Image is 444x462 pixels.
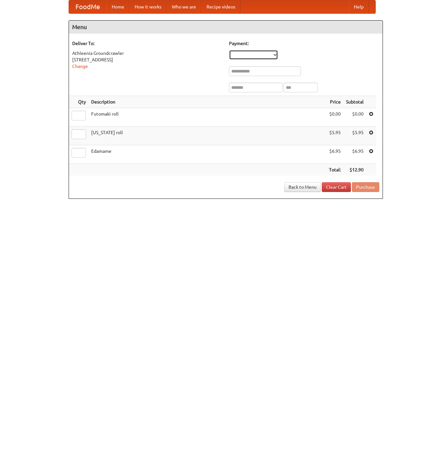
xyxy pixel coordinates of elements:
th: Qty [69,96,89,108]
a: Clear Cart [322,182,351,192]
td: Edamame [89,145,326,164]
a: Who we are [167,0,201,13]
th: Subtotal [343,96,366,108]
div: [STREET_ADDRESS] [72,56,222,63]
th: Description [89,96,326,108]
td: $0.00 [343,108,366,127]
td: $5.95 [326,127,343,145]
div: Athleenia Groundcrawler [72,50,222,56]
td: $6.95 [343,145,366,164]
a: Recipe videos [201,0,240,13]
h5: Payment: [229,40,379,47]
td: $6.95 [326,145,343,164]
td: [US_STATE] roll [89,127,326,145]
a: Back to Menu [284,182,321,192]
a: FoodMe [69,0,107,13]
td: $5.95 [343,127,366,145]
h5: Deliver To: [72,40,222,47]
td: Futomaki roll [89,108,326,127]
button: Purchase [352,182,379,192]
a: How it works [129,0,167,13]
a: Home [107,0,129,13]
h4: Menu [69,21,383,34]
td: $0.00 [326,108,343,127]
a: Change [72,64,88,69]
th: $12.90 [343,164,366,176]
a: Help [349,0,369,13]
th: Total: [326,164,343,176]
th: Price [326,96,343,108]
